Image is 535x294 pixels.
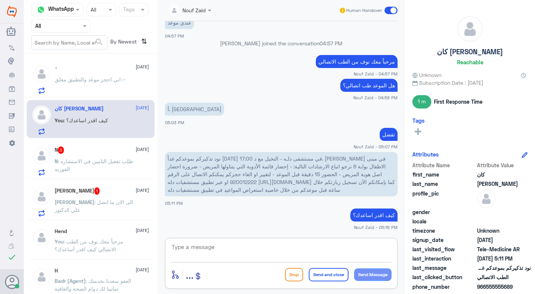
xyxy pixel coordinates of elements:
[412,245,476,253] span: last_visited_flow
[55,228,67,235] h5: Hend
[477,236,531,244] span: 2025-10-05T13:56:15.006Z
[412,151,439,158] h6: Attributes
[412,117,425,124] h6: Tags
[186,266,194,283] button: ...
[165,33,184,38] span: 04:57 PM
[186,268,194,281] span: ...
[412,264,476,272] span: last_message
[136,64,149,70] span: [DATE]
[168,155,395,193] span: نود تذكيركم بموعدكم غداً [DATE] 17:00 في مستشفى دلـه - النخيل مع د. [PERSON_NAME] في مبنى الاطفال...
[353,94,398,101] span: Nouf Zaid - 04:58 PM
[412,255,476,262] span: last_interaction
[32,36,107,49] input: Search by Name, Local etc…
[55,158,58,164] span: N
[477,180,531,188] span: عكازي فرحل
[412,79,528,87] span: Subscription Date : [DATE]
[95,36,104,48] button: search
[94,187,100,195] span: 1
[477,190,496,208] img: defaultAdmin.png
[35,4,46,15] img: whatsapp.png
[165,103,224,116] p: 5/10/2025, 5:03 PM
[55,278,131,292] span: : العفو سعدنا بخدمتك تمانينا لك دوام الصحة والعافية
[7,253,16,262] i: check
[32,187,51,206] img: defaultAdmin.png
[136,146,149,153] span: [DATE]
[165,120,184,125] span: 05:03 PM
[32,146,51,165] img: defaultAdmin.png
[309,268,348,281] button: Send and close
[55,158,133,172] span: : طلب تفعيل التامين في الاستشاره الفوريه
[122,5,135,15] div: Tags
[477,161,531,169] span: Attribute Value
[477,255,531,262] span: 2025-10-05T14:11:59.719Z
[412,283,476,291] span: phone_number
[477,227,531,235] span: Unknown
[412,71,441,79] span: Unknown
[285,268,303,281] button: Drop
[477,217,531,225] span: null
[7,6,17,17] img: Widebot Logo
[55,76,123,83] span: : ابي احجز موعد والتطبيق معلق
[354,268,392,281] button: Send Message
[380,128,398,141] p: 5/10/2025, 5:07 PM
[457,59,483,65] h6: Reachable
[437,48,503,56] h5: كان [PERSON_NAME]
[165,39,398,47] p: [PERSON_NAME] joined the conversation
[55,146,64,154] h5: N
[457,16,483,42] img: defaultAdmin.png
[95,38,104,46] span: search
[412,273,476,281] span: last_clicked_button
[141,35,147,48] i: ⇅
[55,65,58,71] h5: ٠
[477,171,531,178] span: كان
[316,55,398,68] p: 5/10/2025, 4:57 PM
[477,283,531,291] span: 966555555689
[412,95,431,109] span: 1 m
[55,238,64,245] span: You
[123,76,126,83] span: ٠
[32,65,51,83] img: defaultAdmin.png
[55,238,123,252] span: : مرحباً معك نوف من الطب الاتصالي كيف اقدر أساعدك؟
[55,117,64,123] span: You
[346,7,382,14] span: Human Handover
[477,208,531,216] span: null
[136,104,149,111] span: [DATE]
[350,209,398,222] p: 5/10/2025, 5:16 PM
[107,35,139,50] span: By Newest
[354,71,398,77] span: Nouf Zaid - 04:57 PM
[64,117,108,123] span: : كيف اقدر اساعدك؟
[55,199,94,205] span: [PERSON_NAME]
[165,201,183,206] span: 05:11 PM
[412,217,476,225] span: locale
[477,245,531,253] span: Tele-Medicine AR
[136,227,149,234] span: [DATE]
[412,208,476,216] span: gender
[55,268,58,274] h5: H
[354,143,398,150] span: Nouf Zaid - 05:07 PM
[32,268,51,286] img: defaultAdmin.png
[5,275,19,289] button: Avatar
[477,264,531,272] span: نود تذكيركم بموعدكم غداً الاحد 17:00 في مستشفى دلـه - النخيل مع د. عبدالمجيد السبيهين في مبنى الا...
[340,79,398,92] p: 5/10/2025, 4:58 PM
[32,106,51,124] img: defaultAdmin.png
[412,180,476,188] span: last_name
[55,278,86,284] span: Badr (Agent)
[434,98,483,106] span: First Response Time
[165,152,398,196] p: 5/10/2025, 5:11 PM
[412,190,476,207] span: profile_pic
[354,224,398,230] span: Nouf Zaid - 05:16 PM
[320,40,342,46] span: 04:57 PM
[412,227,476,235] span: timezone
[32,228,51,247] img: defaultAdmin.png
[55,187,100,195] h5: فاطمة
[55,106,104,112] h5: كان عكازي فرحل
[412,171,476,178] span: first_name
[58,146,64,154] span: 3
[165,16,194,29] p: 5/10/2025, 4:57 PM
[477,273,531,281] span: الطب الاتصالي
[136,266,149,273] span: [DATE]
[412,161,476,169] span: Attribute Name
[136,187,149,194] span: [DATE]
[412,236,476,244] span: signup_date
